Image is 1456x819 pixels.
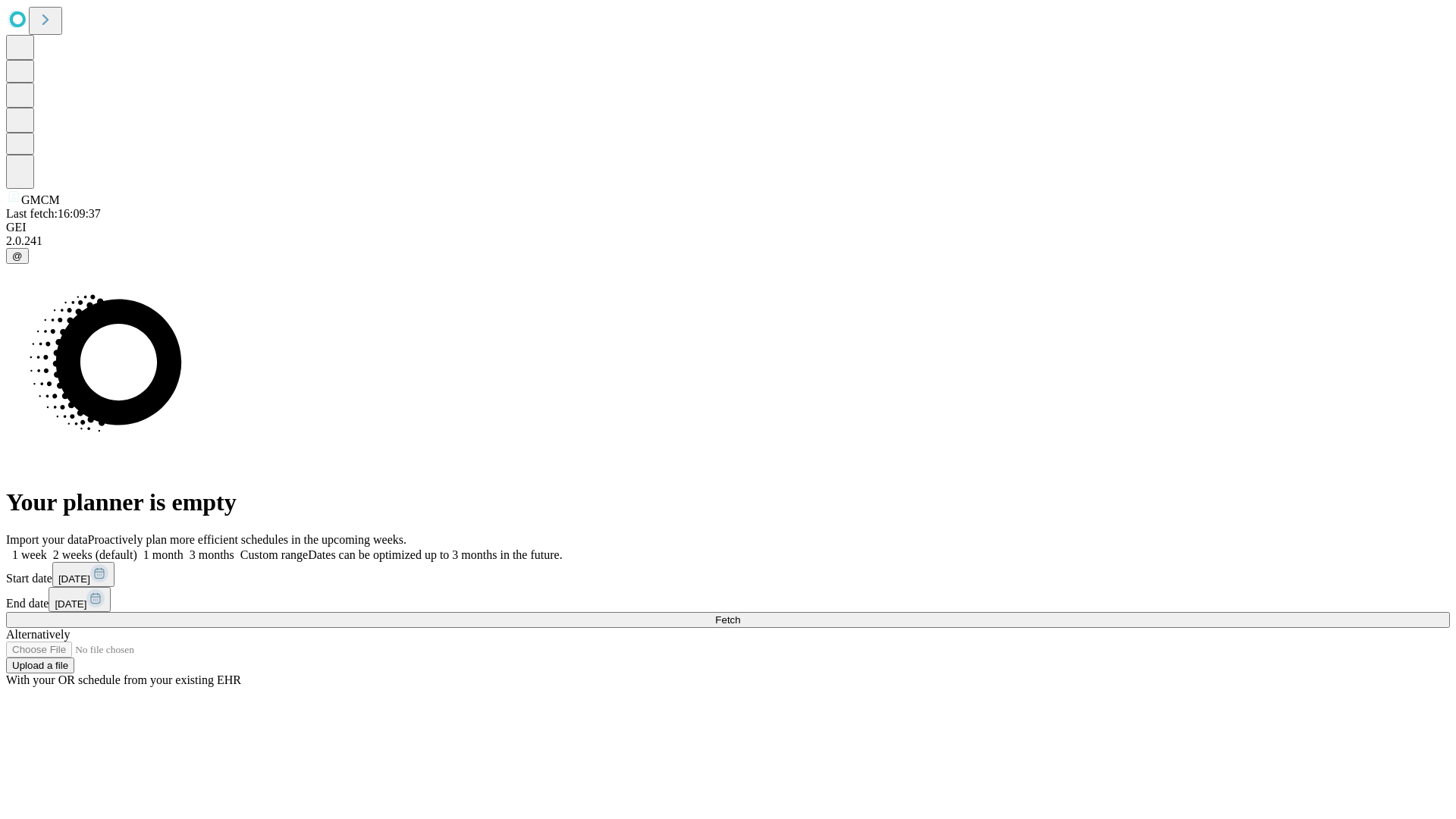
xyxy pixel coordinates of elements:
[6,248,29,264] button: @
[6,612,1450,628] button: Fetch
[55,598,86,610] span: [DATE]
[88,533,406,546] span: Proactively plan more efficient schedules in the upcoming weeks.
[12,548,47,561] span: 1 week
[49,587,111,612] button: [DATE]
[6,628,70,641] span: Alternatively
[6,488,1450,516] h1: Your planner is empty
[53,548,137,561] span: 2 weeks (default)
[6,673,241,686] span: With your OR schedule from your existing EHR
[6,207,101,220] span: Last fetch: 16:09:37
[190,548,234,561] span: 3 months
[6,587,1450,612] div: End date
[6,562,1450,587] div: Start date
[58,573,90,585] span: [DATE]
[715,614,740,626] span: Fetch
[6,234,1450,248] div: 2.0.241
[52,562,115,587] button: [DATE]
[308,548,562,561] span: Dates can be optimized up to 3 months in the future.
[12,250,23,262] span: @
[6,221,1450,234] div: GEI
[143,548,184,561] span: 1 month
[6,657,74,673] button: Upload a file
[21,193,60,206] span: GMCM
[6,533,88,546] span: Import your data
[240,548,308,561] span: Custom range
